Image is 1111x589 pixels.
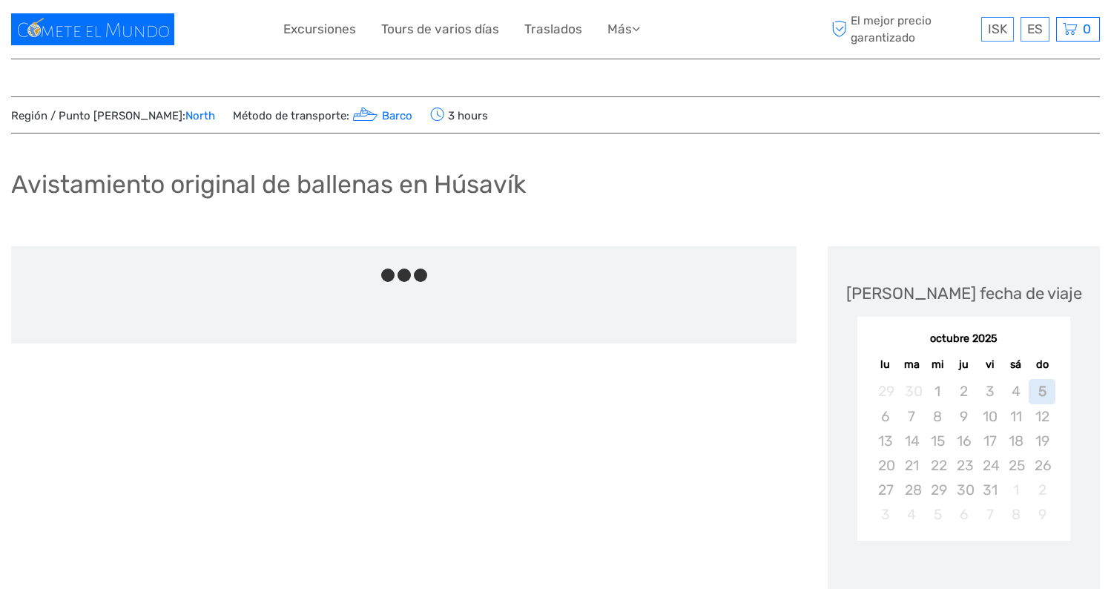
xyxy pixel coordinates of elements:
div: ma [899,355,925,375]
div: Not available domingo, 19 de octubre de 2025 [1029,429,1055,453]
div: Not available martes, 14 de octubre de 2025 [899,429,925,453]
div: Not available jueves, 2 de octubre de 2025 [951,379,977,404]
div: ju [951,355,977,375]
div: Not available sábado, 1 de noviembre de 2025 [1003,478,1029,502]
div: octubre 2025 [857,332,1070,347]
span: Método de transporte: [233,105,412,125]
a: Más [607,19,640,40]
div: sá [1003,355,1029,375]
div: Not available jueves, 6 de noviembre de 2025 [951,502,977,527]
div: ES [1021,17,1049,42]
span: 0 [1081,22,1093,36]
div: Not available miércoles, 5 de noviembre de 2025 [925,502,951,527]
div: Not available lunes, 3 de noviembre de 2025 [872,502,898,527]
div: Not available lunes, 13 de octubre de 2025 [872,429,898,453]
div: [PERSON_NAME] fecha de viaje [846,282,1082,305]
span: Región / Punto [PERSON_NAME]: [11,108,215,124]
div: Not available sábado, 8 de noviembre de 2025 [1003,502,1029,527]
div: Not available viernes, 17 de octubre de 2025 [977,429,1003,453]
div: mi [925,355,951,375]
div: Not available viernes, 10 de octubre de 2025 [977,404,1003,429]
a: North [185,109,215,122]
div: do [1029,355,1055,375]
div: Not available lunes, 27 de octubre de 2025 [872,478,898,502]
div: Not available domingo, 5 de octubre de 2025 [1029,379,1055,404]
div: Not available viernes, 24 de octubre de 2025 [977,453,1003,478]
a: Tours de varios días [381,19,499,40]
div: Not available lunes, 20 de octubre de 2025 [872,453,898,478]
div: Not available miércoles, 8 de octubre de 2025 [925,404,951,429]
div: Not available domingo, 9 de noviembre de 2025 [1029,502,1055,527]
div: Not available jueves, 9 de octubre de 2025 [951,404,977,429]
img: 1596-f2c90223-336e-450d-9c2c-e84ae6d72b4c_logo_small.jpg [11,13,174,45]
div: Not available jueves, 30 de octubre de 2025 [951,478,977,502]
div: Not available miércoles, 1 de octubre de 2025 [925,379,951,404]
div: month 2025-10 [862,379,1065,527]
div: Not available viernes, 3 de octubre de 2025 [977,379,1003,404]
div: Not available domingo, 12 de octubre de 2025 [1029,404,1055,429]
div: Not available sábado, 11 de octubre de 2025 [1003,404,1029,429]
a: Barco [349,109,412,122]
span: El mejor precio garantizado [828,13,978,45]
div: vi [977,355,1003,375]
div: Not available miércoles, 29 de octubre de 2025 [925,478,951,502]
div: Not available miércoles, 15 de octubre de 2025 [925,429,951,453]
div: Not available martes, 4 de noviembre de 2025 [899,502,925,527]
div: Not available lunes, 6 de octubre de 2025 [872,404,898,429]
div: Not available jueves, 16 de octubre de 2025 [951,429,977,453]
div: Not available sábado, 25 de octubre de 2025 [1003,453,1029,478]
div: Not available sábado, 4 de octubre de 2025 [1003,379,1029,404]
div: Not available miércoles, 22 de octubre de 2025 [925,453,951,478]
a: Traslados [524,19,582,40]
div: Not available domingo, 26 de octubre de 2025 [1029,453,1055,478]
div: Not available martes, 21 de octubre de 2025 [899,453,925,478]
div: lu [872,355,898,375]
div: Not available sábado, 18 de octubre de 2025 [1003,429,1029,453]
h1: Avistamiento original de ballenas en Húsavík [11,169,526,200]
div: Not available martes, 7 de octubre de 2025 [899,404,925,429]
div: Not available jueves, 23 de octubre de 2025 [951,453,977,478]
span: 3 hours [430,105,488,125]
a: Excursiones [283,19,356,40]
div: Not available martes, 28 de octubre de 2025 [899,478,925,502]
div: Not available viernes, 31 de octubre de 2025 [977,478,1003,502]
div: Not available viernes, 7 de noviembre de 2025 [977,502,1003,527]
div: Loading... [959,579,969,589]
div: Not available domingo, 2 de noviembre de 2025 [1029,478,1055,502]
span: ISK [988,22,1007,36]
div: Not available lunes, 29 de septiembre de 2025 [872,379,898,404]
div: Not available martes, 30 de septiembre de 2025 [899,379,925,404]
